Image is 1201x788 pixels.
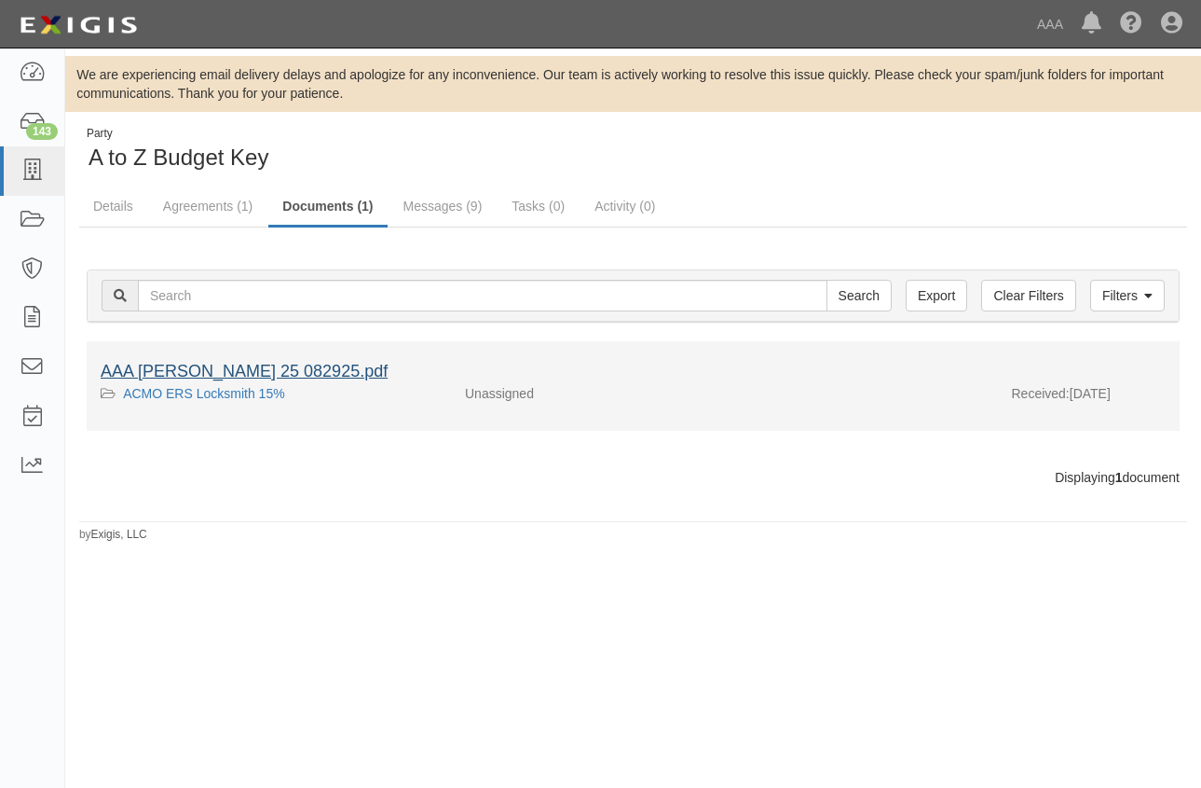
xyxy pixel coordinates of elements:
div: Displaying document [73,468,1194,487]
a: ACMO ERS Locksmith 15% [123,386,285,401]
input: Search [138,280,827,311]
div: 143 [26,123,58,140]
img: logo-5460c22ac91f19d4615b14bd174203de0afe785f0fc80cf4dbbc73dc1793850b.png [14,8,143,42]
a: AAA [PERSON_NAME] 25 082925.pdf [101,362,388,380]
a: Agreements (1) [149,187,266,225]
span: A to Z Budget Key [89,145,268,170]
div: We are experiencing email delivery delays and apologize for any inconvenience. Our team is active... [65,65,1201,103]
a: Clear Filters [981,280,1075,311]
div: Unassigned [451,384,724,403]
input: Search [826,280,892,311]
small: by [79,527,147,543]
a: Documents (1) [268,187,387,228]
a: AAA [1028,6,1072,43]
a: Export [906,280,967,311]
b: 1 [1115,470,1123,485]
i: Help Center - Complianz [1120,13,1142,35]
div: [DATE] [998,384,1181,412]
a: Activity (0) [580,187,669,225]
div: A to Z Budget Key [79,126,620,173]
a: Details [79,187,147,225]
a: Tasks (0) [498,187,579,225]
div: ACMO ERS Locksmith 15% [101,384,437,403]
a: Filters [1090,280,1165,311]
div: AAA ACORD 25 082925.pdf [101,360,1166,384]
a: Exigis, LLC [91,528,147,541]
a: Messages (9) [389,187,497,225]
div: Party [87,126,268,142]
div: Effective - Expiration [724,384,997,385]
p: Received: [1012,384,1070,403]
